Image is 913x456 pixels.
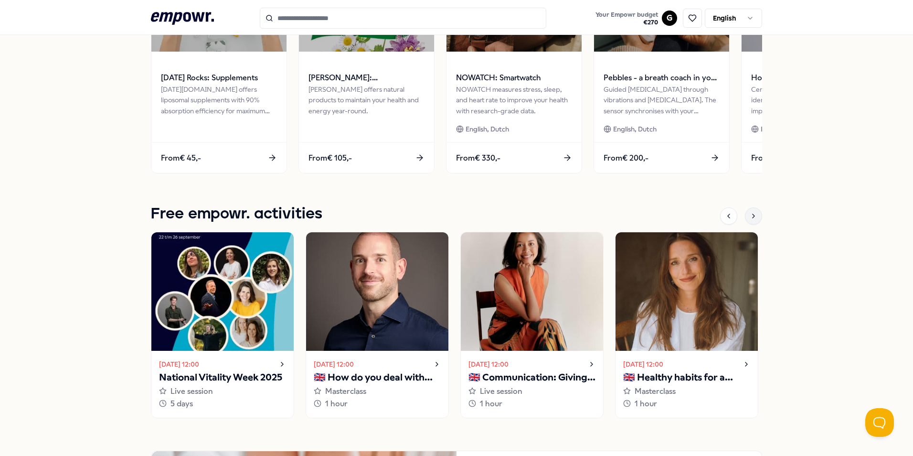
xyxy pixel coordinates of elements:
[594,9,660,28] button: Your Empowr budget€270
[604,152,648,164] span: From € 200,-
[616,232,758,351] img: activity image
[306,232,449,418] a: [DATE] 12:00🇬🇧 How do you deal with your inner critic?Masterclass1 hour
[604,84,720,116] div: Guided [MEDICAL_DATA] through vibrations and [MEDICAL_DATA]. The sensor synchronises with your br...
[604,72,720,84] span: Pebbles - a breath coach in your hands
[151,202,322,226] h1: Free empowr. activities
[151,232,294,351] img: activity image
[456,72,572,84] span: NOWATCH: Smartwatch
[260,8,546,29] input: Search for products, categories or subcategories
[456,152,500,164] span: From € 330,-
[468,370,595,385] p: 🇬🇧 Communication: Giving and receiving feedback
[159,385,286,398] div: Live session
[865,408,894,437] iframe: Help Scout Beacon - Open
[314,385,441,398] div: Masterclass
[314,359,354,369] time: [DATE] 12:00
[623,359,663,369] time: [DATE] 12:00
[159,398,286,410] div: 5 days
[468,385,595,398] div: Live session
[306,232,448,351] img: activity image
[308,72,425,84] span: [PERSON_NAME]: Supplementen
[751,84,867,116] div: Certified home health tests help identify specific health risks and improve well-being.
[623,385,750,398] div: Masterclass
[466,124,509,134] span: English, Dutch
[761,124,804,134] span: English, Dutch
[308,152,352,164] span: From € 105,-
[623,370,750,385] p: 🇬🇧 Healthy habits for a stress-free start to the year
[623,398,750,410] div: 1 hour
[595,11,658,19] span: Your Empowr budget
[468,398,595,410] div: 1 hour
[159,370,286,385] p: National Vitality Week 2025
[662,11,677,26] button: G
[314,370,441,385] p: 🇬🇧 How do you deal with your inner critic?
[468,359,509,369] time: [DATE] 12:00
[460,232,604,418] a: [DATE] 12:00🇬🇧 Communication: Giving and receiving feedbackLive session1 hour
[751,72,867,84] span: Homed IQ: Health Tests
[615,232,758,418] a: [DATE] 12:00🇬🇧 Healthy habits for a stress-free start to the yearMasterclass1 hour
[159,359,199,369] time: [DATE] 12:00
[308,84,425,116] div: [PERSON_NAME] offers natural products to maintain your health and energy year-round.
[613,124,657,134] span: English, Dutch
[161,152,201,164] span: From € 45,-
[161,84,277,116] div: [DATE][DOMAIN_NAME] offers liposomal supplements with 90% absorption efficiency for maximum healt...
[751,152,791,164] span: From € 45,-
[151,232,294,418] a: [DATE] 12:00National Vitality Week 2025Live session5 days
[314,398,441,410] div: 1 hour
[592,8,662,28] a: Your Empowr budget€270
[456,84,572,116] div: NOWATCH measures stress, sleep, and heart rate to improve your health with research-grade data.
[595,19,658,26] span: € 270
[161,72,277,84] span: [DATE] Rocks: Supplements
[461,232,603,351] img: activity image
